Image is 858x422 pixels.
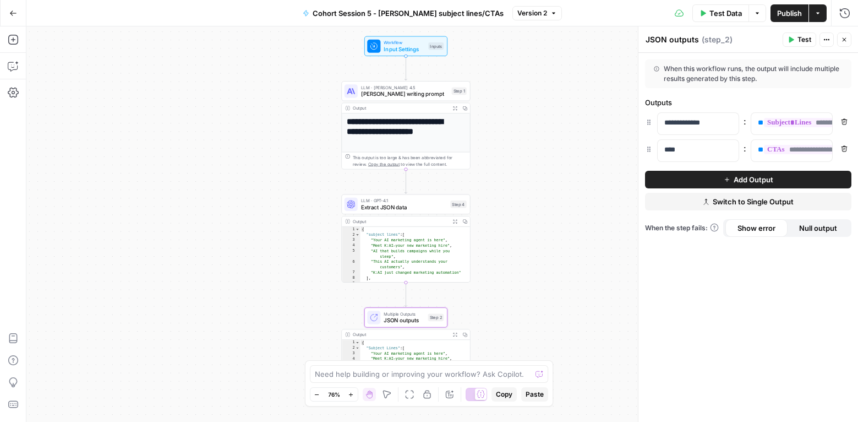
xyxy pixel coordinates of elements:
[342,356,360,362] div: 4
[744,142,746,155] span: :
[355,232,359,237] span: Toggle code folding, rows 2 through 8
[428,42,444,50] div: Inputs
[709,8,742,19] span: Test Data
[361,84,449,91] span: LLM · [PERSON_NAME] 4.5
[384,45,425,53] span: Input Settings
[355,345,359,351] span: Toggle code folding, rows 2 through 8
[342,351,360,356] div: 3
[353,331,447,338] div: Output
[799,223,837,234] span: Null output
[496,389,512,399] span: Copy
[405,56,407,80] g: Edge from start to step_1
[450,201,466,208] div: Step 4
[355,281,359,286] span: Toggle code folding, rows 9 through 13
[342,275,360,281] div: 8
[296,4,510,22] button: Cohort Session 5 - [PERSON_NAME] subject lines/CTAs
[713,196,794,207] span: Switch to Single Output
[521,387,548,402] button: Paste
[342,281,360,286] div: 9
[342,259,360,270] div: 6
[645,97,851,108] div: Outputs
[342,270,360,275] div: 7
[342,340,360,345] div: 1
[405,283,407,307] g: Edge from step_4 to step_2
[353,218,447,225] div: Output
[428,314,444,322] div: Step 2
[491,387,517,402] button: Copy
[342,237,360,243] div: 3
[646,34,699,45] textarea: JSON outputs
[405,169,407,193] g: Edge from step_1 to step_4
[384,39,425,46] span: Workflow
[645,223,719,233] a: When the step fails:
[361,203,447,212] span: Extract JSON data
[328,390,340,399] span: 76%
[734,174,773,185] span: Add Output
[517,8,547,18] span: Version 2
[368,161,400,166] span: Copy the output
[797,35,811,45] span: Test
[355,340,359,345] span: Toggle code folding, rows 1 through 14
[342,345,360,351] div: 2
[353,154,467,167] div: This output is too large & has been abbreviated for review. to view the full content.
[342,227,360,232] div: 1
[526,389,544,399] span: Paste
[737,223,775,234] span: Show error
[788,219,850,237] button: Null output
[692,4,748,22] button: Test Data
[361,90,449,98] span: [PERSON_NAME] writing prompt
[361,197,447,204] span: LLM · GPT-4.1
[313,8,504,19] span: Cohort Session 5 - [PERSON_NAME] subject lines/CTAs
[341,307,470,396] div: Multiple OutputsJSON outputsStep 2Output{ "Subject Lines":[ "Your AI marketing agent is here", "M...
[341,36,470,56] div: WorkflowInput SettingsInputs
[777,8,802,19] span: Publish
[645,193,851,210] button: Switch to Single Output
[342,232,360,237] div: 2
[452,88,467,95] div: Step 1
[702,34,733,45] span: ( step_2 )
[512,6,562,20] button: Version 2
[384,316,424,324] span: JSON outputs
[342,248,360,259] div: 5
[654,64,843,84] div: When this workflow runs, the output will include multiple results generated by this step.
[384,310,424,317] span: Multiple Outputs
[355,227,359,232] span: Toggle code folding, rows 1 through 14
[744,115,746,128] span: :
[341,194,470,283] div: LLM · GPT-4.1Extract JSON dataStep 4Output{ "subject lines":[ "Your AI marketing agent is here", ...
[783,33,816,47] button: Test
[645,171,851,188] button: Add Output
[342,243,360,248] div: 4
[770,4,808,22] button: Publish
[353,105,447,111] div: Output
